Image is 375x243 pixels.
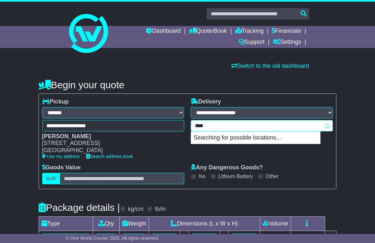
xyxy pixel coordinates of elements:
[199,173,205,179] label: No
[191,132,320,144] p: Searching for possible locations...
[189,26,227,37] a: Quote/Book
[238,37,265,48] a: Support
[191,120,333,131] typeahead: Please provide city
[260,216,291,231] td: Volume
[42,154,80,159] a: Use my address
[218,173,253,179] label: Lithium Battery
[39,202,120,213] h4: Package details |
[42,164,81,171] label: Goods Value
[128,206,144,213] label: kg/cm
[42,147,178,154] div: [GEOGRAPHIC_DATA]
[42,140,178,147] div: [STREET_ADDRESS]
[86,154,133,159] a: Search address book
[191,164,263,171] label: Any Dangerous Goods?
[119,216,149,231] td: Weight
[66,236,160,241] span: © One World Courier 2025. All rights reserved.
[231,63,309,69] a: Switch to the old dashboard
[191,98,221,105] label: Delivery
[146,26,181,37] a: Dashboard
[39,216,93,231] td: Type
[266,173,279,179] label: Other
[39,79,337,90] h4: Begin your quote
[42,133,178,140] div: [PERSON_NAME]
[42,98,69,105] label: Pickup
[235,26,264,37] a: Tracking
[42,173,60,184] label: AUD
[273,37,301,48] a: Settings
[272,26,301,37] a: Financials
[93,216,119,231] td: Qty
[149,216,260,231] td: Dimensions (L x W x H)
[155,206,166,213] label: lb/in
